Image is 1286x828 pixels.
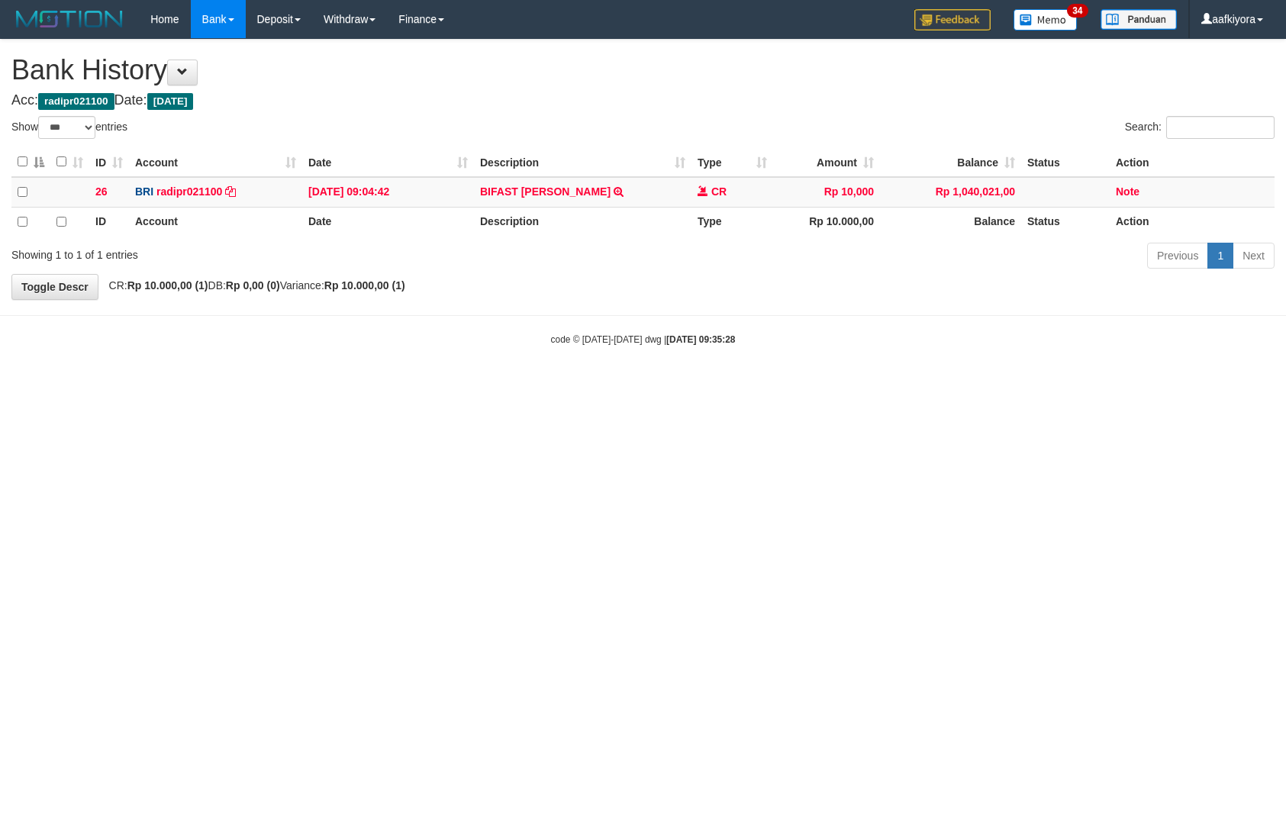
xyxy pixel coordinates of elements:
strong: Rp 10.000,00 (1) [324,279,405,292]
label: Show entries [11,116,127,139]
a: Copy radipr021100 to clipboard [225,185,236,198]
strong: Rp 10.000,00 (1) [127,279,208,292]
img: MOTION_logo.png [11,8,127,31]
span: 34 [1067,4,1088,18]
th: Action [1110,207,1275,237]
th: Date: activate to sort column ascending [302,147,474,177]
span: BRI [135,185,153,198]
img: Button%20Memo.svg [1014,9,1078,31]
span: radipr021100 [38,93,114,110]
a: radipr021100 [156,185,222,198]
a: Toggle Descr [11,274,98,300]
h1: Bank History [11,55,1275,85]
div: Showing 1 to 1 of 1 entries [11,241,524,263]
th: Description [474,207,691,237]
img: panduan.png [1101,9,1177,30]
th: Type [691,207,773,237]
th: Type: activate to sort column ascending [691,147,773,177]
th: Balance: activate to sort column ascending [880,147,1021,177]
a: Next [1233,243,1275,269]
strong: Rp 0,00 (0) [226,279,280,292]
th: Rp 10.000,00 [773,207,880,237]
th: Account [129,207,302,237]
h4: Acc: Date: [11,93,1275,108]
span: 26 [95,185,108,198]
td: Rp 1,040,021,00 [880,177,1021,208]
strong: [DATE] 09:35:28 [666,334,735,345]
a: Note [1116,185,1139,198]
span: CR: DB: Variance: [102,279,405,292]
th: Description: activate to sort column ascending [474,147,691,177]
span: CR [711,185,727,198]
th: Status [1021,207,1110,237]
a: 1 [1207,243,1233,269]
th: Amount: activate to sort column ascending [773,147,880,177]
th: : activate to sort column ascending [50,147,89,177]
span: [DATE] [147,93,194,110]
th: Date [302,207,474,237]
a: BIFAST [PERSON_NAME] [480,185,611,198]
input: Search: [1166,116,1275,139]
a: Previous [1147,243,1208,269]
img: Feedback.jpg [914,9,991,31]
th: Account: activate to sort column ascending [129,147,302,177]
th: ID [89,207,129,237]
th: Action [1110,147,1275,177]
small: code © [DATE]-[DATE] dwg | [551,334,736,345]
td: [DATE] 09:04:42 [302,177,474,208]
th: Balance [880,207,1021,237]
th: ID: activate to sort column ascending [89,147,129,177]
select: Showentries [38,116,95,139]
label: Search: [1125,116,1275,139]
th: Status [1021,147,1110,177]
td: Rp 10,000 [773,177,880,208]
th: : activate to sort column descending [11,147,50,177]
